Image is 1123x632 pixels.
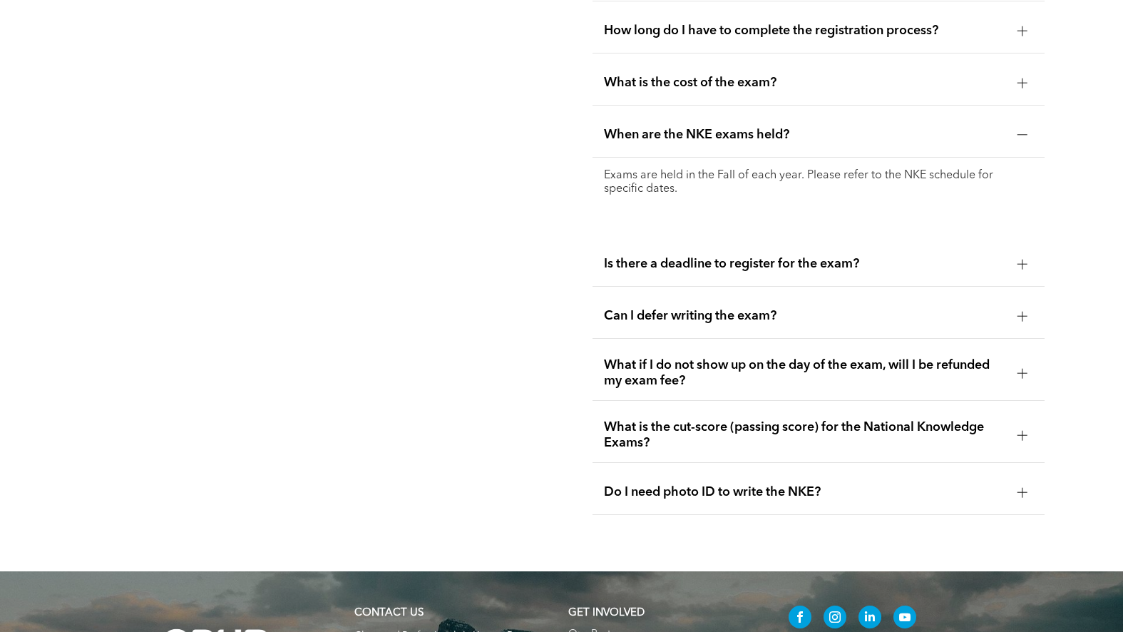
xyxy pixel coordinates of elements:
[604,75,1005,91] span: What is the cost of the exam?
[604,169,1032,196] p: Exams are held in the Fall of each year. Please refer to the NKE schedule for specific dates.
[604,419,1005,451] span: What is the cut-score (passing score) for the National Knowledge Exams?
[824,606,846,632] a: instagram
[789,606,811,632] a: facebook
[604,484,1005,500] span: Do I need photo ID to write the NKE?
[604,127,1005,143] span: When are the NKE exams held?
[604,23,1005,39] span: How long do I have to complete the registration process?
[858,606,881,632] a: linkedin
[604,256,1005,272] span: Is there a deadline to register for the exam?
[604,357,1005,389] span: What if I do not show up on the day of the exam, will I be refunded my exam fee?
[354,608,424,618] a: CONTACT US
[893,606,916,632] a: youtube
[604,308,1005,324] span: Can I defer writing the exam?
[568,608,645,618] span: GET INVOLVED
